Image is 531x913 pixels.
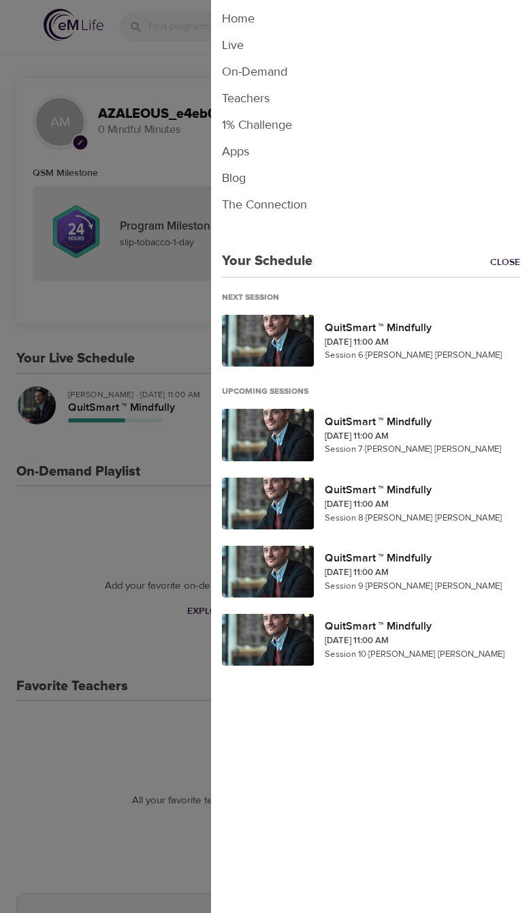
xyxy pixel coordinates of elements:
p: Session 7 · [PERSON_NAME] [PERSON_NAME] [325,443,520,456]
p: [DATE] 11:00 AM [325,336,520,350]
p: QuitSmart ™ Mindfully [325,320,520,336]
p: QuitSmart ™ Mindfully [325,618,520,634]
li: Teachers [211,85,531,112]
p: [DATE] 11:00 AM [325,634,520,648]
div: Upcoming Sessions [222,386,319,398]
p: QuitSmart ™ Mindfully [325,550,520,566]
p: [DATE] 11:00 AM [325,430,520,444]
p: [DATE] 11:00 AM [325,498,520,512]
p: Your Schedule [211,251,312,271]
p: Session 6 · [PERSON_NAME] [PERSON_NAME] [325,349,520,362]
li: 1% Challenge [211,112,531,138]
p: QuitSmart ™ Mindfully [325,414,520,430]
li: The Connection [211,191,531,218]
p: Session 10 · [PERSON_NAME] [PERSON_NAME] [325,648,520,662]
li: Home [211,5,531,32]
li: Blog [211,165,531,191]
li: Live [211,32,531,59]
a: Close [490,256,531,271]
div: Next Session [222,292,290,304]
p: [DATE] 11:00 AM [325,566,520,580]
p: QuitSmart ™ Mindfully [325,482,520,498]
p: Session 8 · [PERSON_NAME] [PERSON_NAME] [325,512,520,525]
li: On-Demand [211,59,531,85]
li: Apps [211,138,531,165]
p: Session 9 · [PERSON_NAME] [PERSON_NAME] [325,580,520,593]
